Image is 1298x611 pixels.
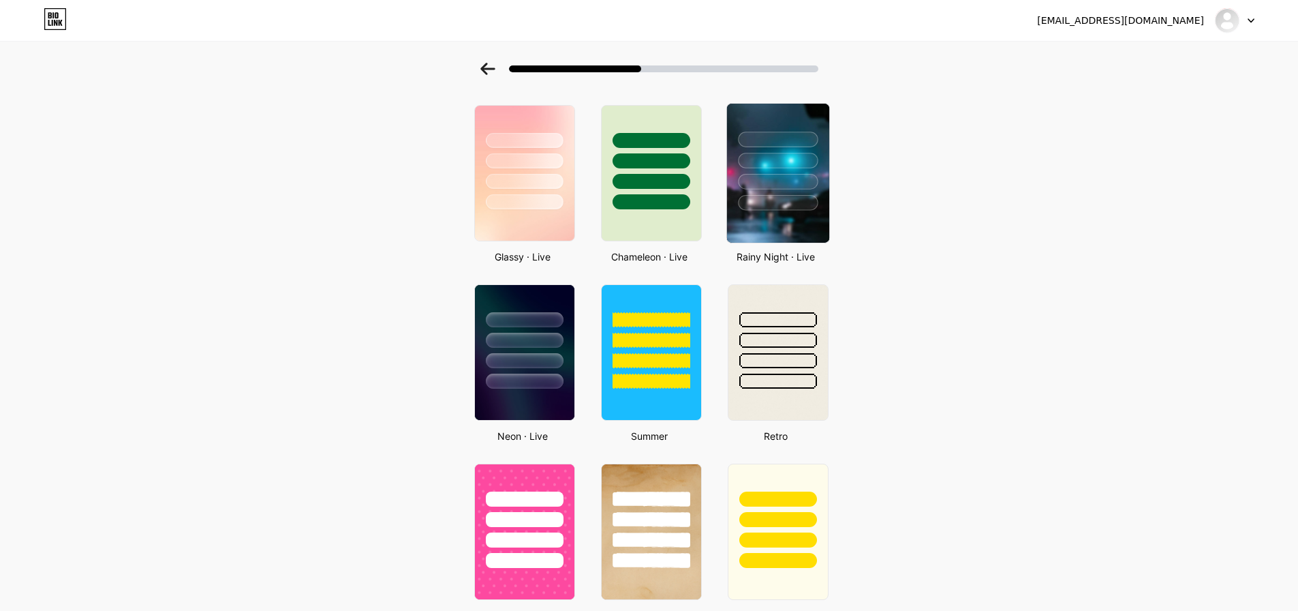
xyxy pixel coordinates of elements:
[1037,14,1204,28] div: [EMAIL_ADDRESS][DOMAIN_NAME]
[724,429,829,443] div: Retro
[724,250,829,264] div: Rainy Night · Live
[470,429,575,443] div: Neon · Live
[1214,8,1240,33] img: Tình Ka
[597,429,702,443] div: Summer
[470,250,575,264] div: Glassy · Live
[597,250,702,264] div: Chameleon · Live
[726,104,829,243] img: rainy_night.jpg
